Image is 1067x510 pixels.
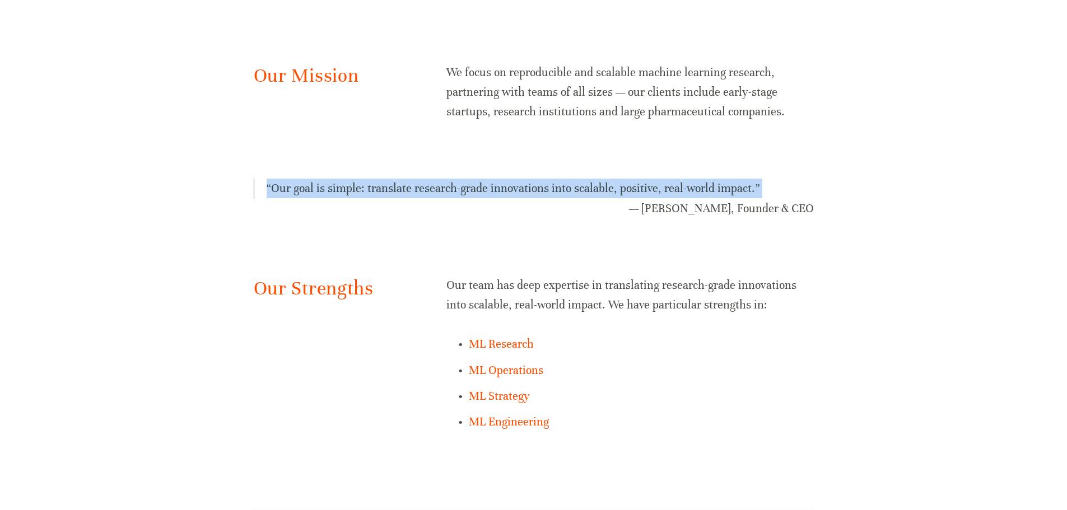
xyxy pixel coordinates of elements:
a: ML Operations [469,363,543,377]
a: ML Engineering [469,415,549,429]
span: ” [755,181,760,195]
a: ML Strategy [469,389,530,403]
p: We focus on reproducible and scalable machine learning research, partnering with teams of all siz... [446,63,813,122]
blockquote: Our goal is simple: translate research-grade innovations into scalable, positive, real-world impact. [254,179,814,198]
a: ML Research [469,337,534,351]
h2: Our Mission [254,63,814,89]
figcaption: — [PERSON_NAME], Founder & CEO [254,199,814,218]
h2: Our Strengths [254,275,428,302]
span: “ [267,181,271,195]
p: Our team has deep expertise in translating research-grade innovations into scalable, real-world i... [446,275,813,315]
